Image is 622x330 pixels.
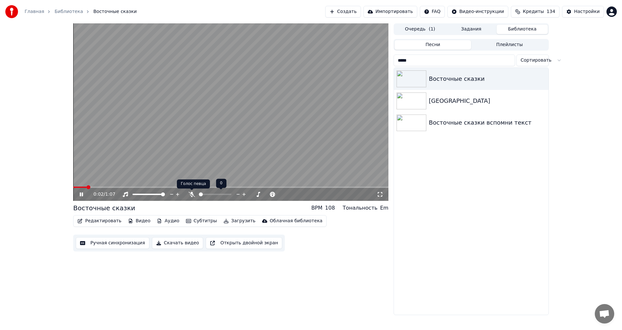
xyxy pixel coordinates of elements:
div: Восточные сказки вспомни текст [429,118,546,127]
span: 1:07 [105,191,115,198]
button: Видео-инструкции [447,6,508,18]
div: Восточные сказки [73,203,135,213]
div: Настройки [574,8,600,15]
button: Кредиты134 [511,6,559,18]
button: Ручная синхронизация [76,237,149,249]
button: Импортировать [363,6,417,18]
span: Кредиты [523,8,544,15]
button: Редактировать [75,216,124,226]
div: Открытый чат [595,304,614,324]
div: 0 [216,179,226,188]
button: Задания [446,25,497,34]
span: Восточные сказки [93,8,137,15]
button: Создать [325,6,361,18]
span: ( 1 ) [429,26,435,32]
button: Очередь [395,25,446,34]
span: Сортировать [521,57,551,64]
div: Em [380,204,388,212]
div: Тональность [343,204,377,212]
button: FAQ [420,6,445,18]
button: Открыть двойной экран [206,237,282,249]
button: Загрузить [221,216,258,226]
nav: breadcrumb [25,8,137,15]
a: Главная [25,8,44,15]
span: 134 [547,8,555,15]
div: Голос певца [177,179,210,189]
button: Песни [395,40,471,50]
button: Субтитры [183,216,220,226]
button: Видео [125,216,153,226]
div: / [94,191,109,198]
button: Настройки [562,6,604,18]
div: 108 [325,204,335,212]
button: Плейлисты [471,40,548,50]
button: Библиотека [497,25,548,34]
span: 0:02 [94,191,104,198]
img: youka [5,5,18,18]
a: Библиотека [54,8,83,15]
button: Аудио [154,216,182,226]
div: [GEOGRAPHIC_DATA] [429,96,546,105]
div: Облачная библиотека [270,218,323,224]
div: BPM [311,204,322,212]
div: Восточные сказки [429,74,546,83]
button: Скачать видео [152,237,203,249]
